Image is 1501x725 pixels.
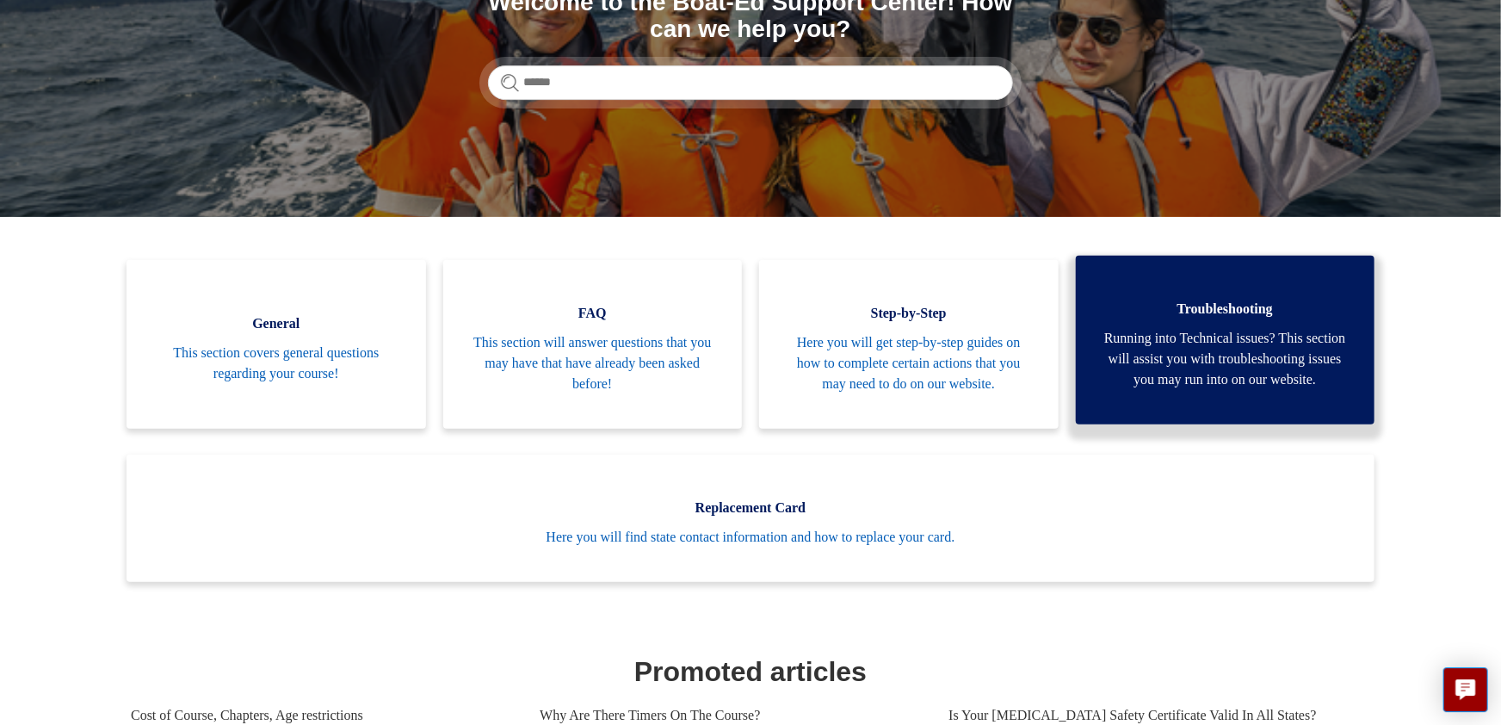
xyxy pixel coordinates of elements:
[785,332,1033,394] span: Here you will get step-by-step guides on how to complete certain actions that you may need to do ...
[1443,667,1488,712] button: Live chat
[127,455,1374,582] a: Replacement Card Here you will find state contact information and how to replace your card.
[152,313,400,334] span: General
[488,65,1013,100] input: Search
[785,303,1033,324] span: Step-by-Step
[127,260,426,429] a: General This section covers general questions regarding your course!
[152,343,400,384] span: This section covers general questions regarding your course!
[152,527,1349,548] span: Here you will find state contact information and how to replace your card.
[152,498,1349,518] span: Replacement Card
[1102,299,1350,319] span: Troubleshooting
[443,260,743,429] a: FAQ This section will answer questions that you may have that have already been asked before!
[759,260,1059,429] a: Step-by-Step Here you will get step-by-step guides on how to complete certain actions that you ma...
[469,332,717,394] span: This section will answer questions that you may have that have already been asked before!
[1102,328,1350,390] span: Running into Technical issues? This section will assist you with troubleshooting issues you may r...
[131,651,1370,692] h1: Promoted articles
[1076,256,1375,424] a: Troubleshooting Running into Technical issues? This section will assist you with troubleshooting ...
[469,303,717,324] span: FAQ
